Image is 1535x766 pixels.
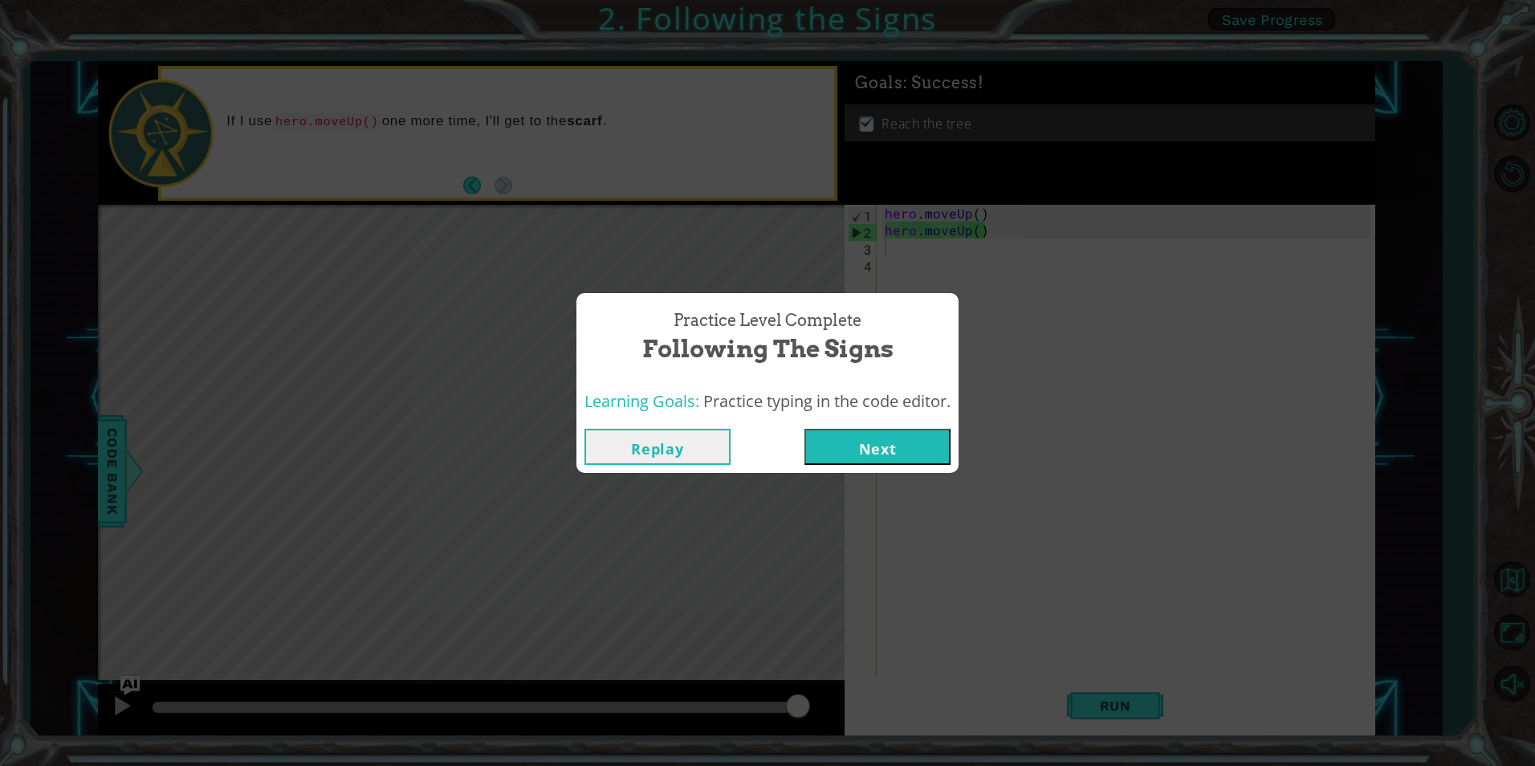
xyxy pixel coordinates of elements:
button: Replay [584,429,731,465]
span: Practice typing in the code editor. [703,390,951,412]
button: Next [804,429,951,465]
span: Practice Level Complete [674,309,861,332]
span: Learning Goals: [584,390,699,412]
span: Following the Signs [642,332,894,366]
